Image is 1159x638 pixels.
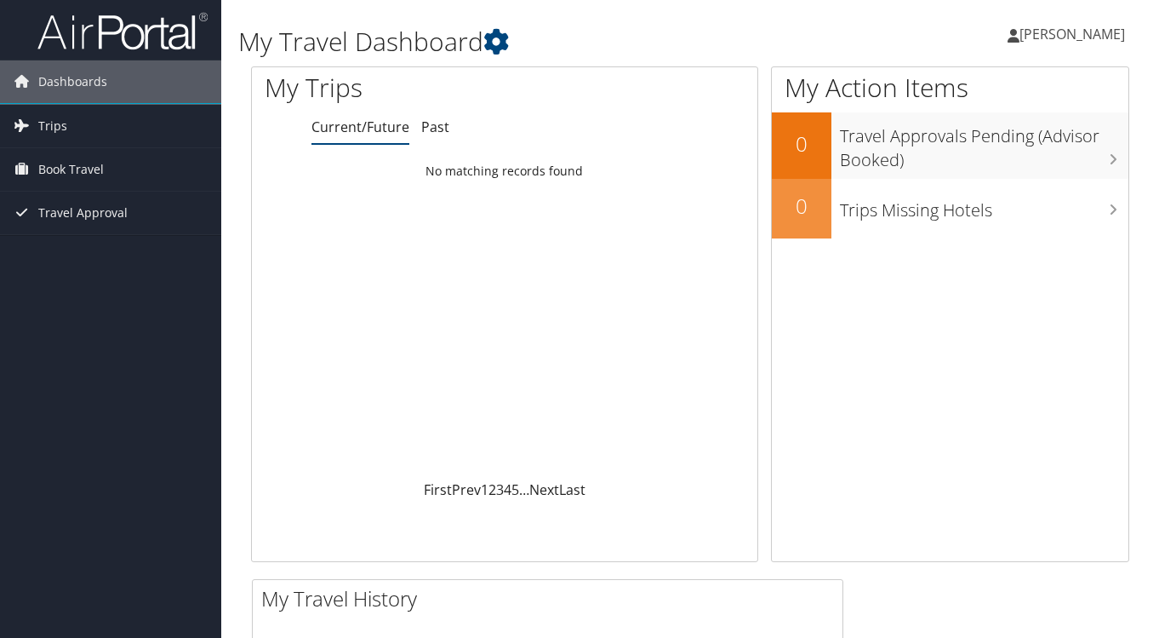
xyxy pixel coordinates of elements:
a: 3 [496,480,504,499]
a: Current/Future [311,118,409,136]
h2: My Travel History [261,584,842,613]
a: [PERSON_NAME] [1008,9,1142,60]
h3: Trips Missing Hotels [840,190,1128,222]
a: Past [421,118,449,136]
img: airportal-logo.png [37,11,208,51]
a: Next [529,480,559,499]
a: 2 [488,480,496,499]
h3: Travel Approvals Pending (Advisor Booked) [840,116,1128,172]
span: Book Travel [38,148,104,191]
h1: My Action Items [772,70,1128,106]
span: Trips [38,105,67,147]
span: Travel Approval [38,192,128,234]
span: Dashboards [38,60,107,103]
a: First [424,480,452,499]
td: No matching records found [252,156,757,187]
a: 4 [504,480,511,499]
a: 0Trips Missing Hotels [772,179,1128,239]
a: 5 [511,480,519,499]
span: [PERSON_NAME] [1019,25,1125,43]
a: Last [559,480,585,499]
h2: 0 [772,129,831,158]
span: … [519,480,529,499]
a: 1 [481,480,488,499]
a: 0Travel Approvals Pending (Advisor Booked) [772,112,1128,178]
h1: My Trips [265,70,534,106]
h2: 0 [772,192,831,221]
a: Prev [452,480,481,499]
h1: My Travel Dashboard [238,24,841,60]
